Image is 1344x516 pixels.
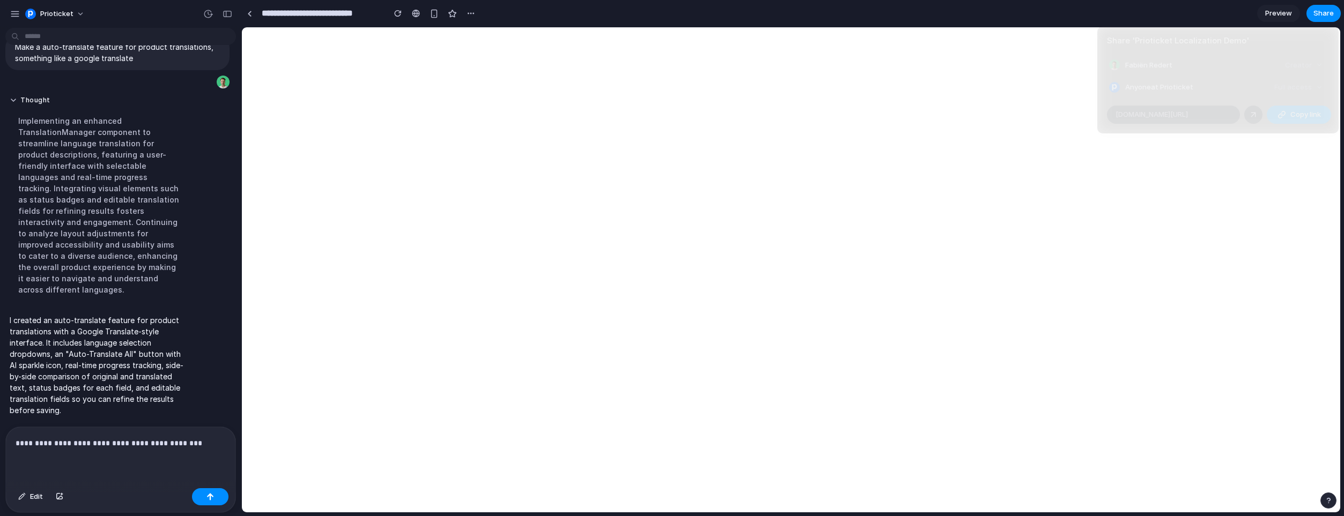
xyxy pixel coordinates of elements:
[1107,35,1329,47] h4: Share ' Prioticket Localization Demo '
[1267,106,1331,124] button: Copy link
[1125,82,1193,93] span: Anyone at Prioticket
[1107,106,1240,124] div: [DOMAIN_NAME][URL]
[1290,109,1321,120] span: Copy link
[1116,109,1188,120] span: [DOMAIN_NAME][URL]
[1125,60,1172,71] span: Fabiën Redert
